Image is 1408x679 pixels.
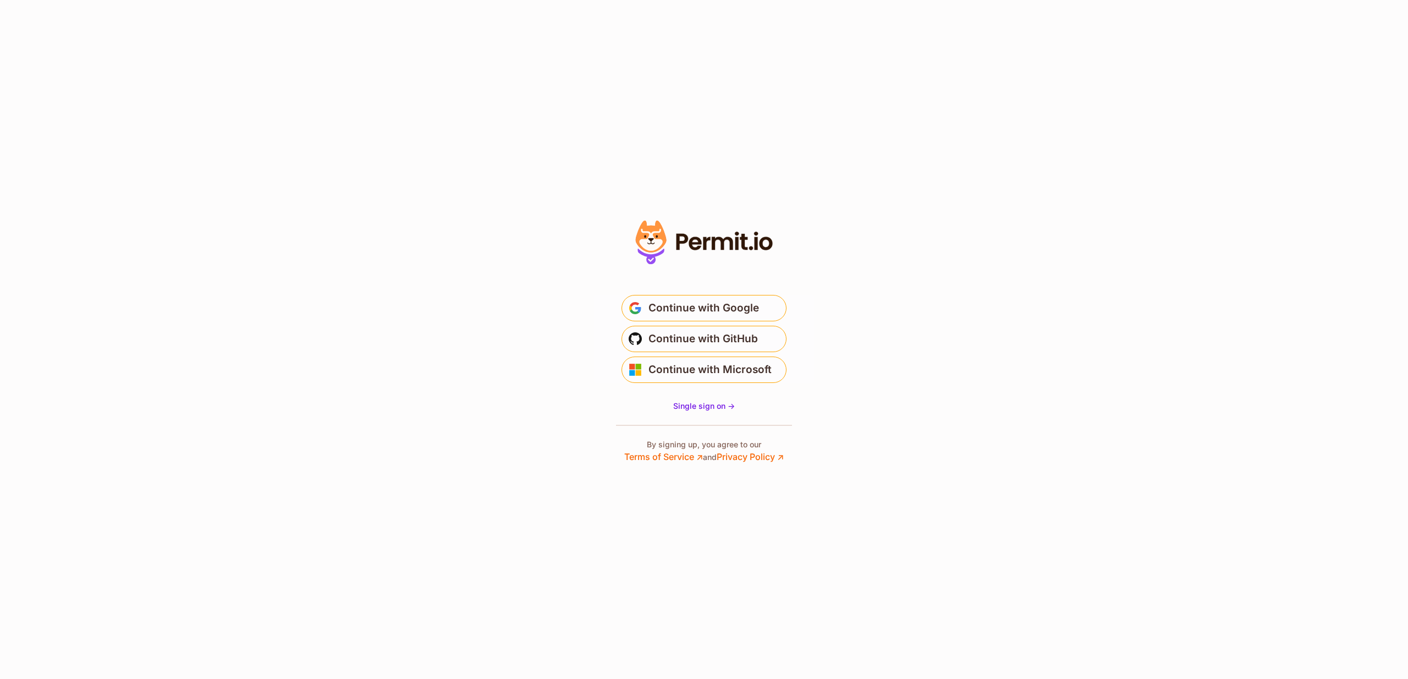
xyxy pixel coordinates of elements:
[621,295,787,321] button: Continue with Google
[717,451,784,462] a: Privacy Policy ↗
[648,361,772,379] span: Continue with Microsoft
[648,299,759,317] span: Continue with Google
[648,330,758,348] span: Continue with GitHub
[621,357,787,383] button: Continue with Microsoft
[624,451,703,462] a: Terms of Service ↗
[624,439,784,463] p: By signing up, you agree to our and
[621,326,787,352] button: Continue with GitHub
[673,401,735,412] a: Single sign on ->
[673,401,735,410] span: Single sign on ->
